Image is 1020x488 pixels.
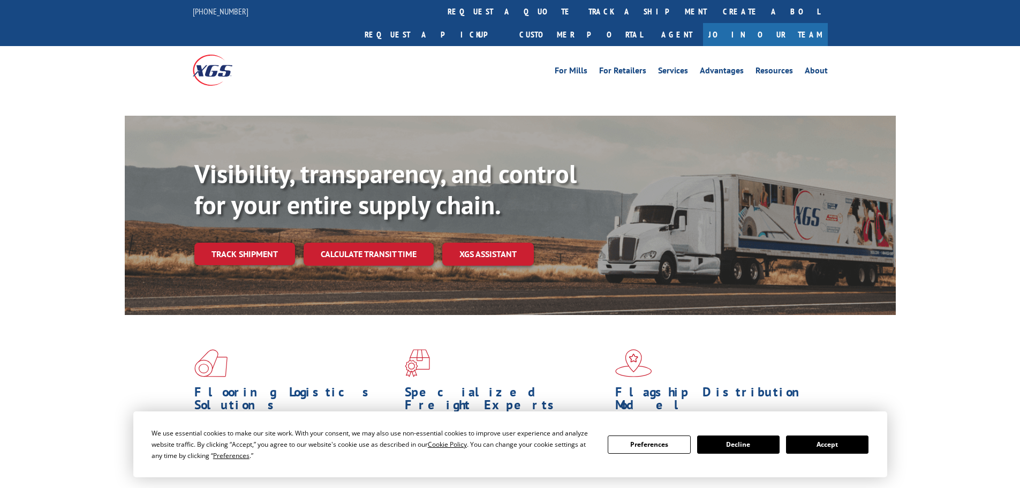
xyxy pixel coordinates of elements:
[152,427,595,461] div: We use essential cookies to make our site work. With your consent, we may also use non-essential ...
[193,6,248,17] a: [PHONE_NUMBER]
[194,243,295,265] a: Track shipment
[511,23,651,46] a: Customer Portal
[304,243,434,266] a: Calculate transit time
[703,23,828,46] a: Join Our Team
[615,349,652,377] img: xgs-icon-flagship-distribution-model-red
[133,411,887,477] div: Cookie Consent Prompt
[194,349,228,377] img: xgs-icon-total-supply-chain-intelligence-red
[608,436,690,454] button: Preferences
[213,451,250,460] span: Preferences
[405,349,430,377] img: xgs-icon-focused-on-flooring-red
[357,23,511,46] a: Request a pickup
[428,440,467,449] span: Cookie Policy
[805,66,828,78] a: About
[405,386,607,417] h1: Specialized Freight Experts
[599,66,646,78] a: For Retailers
[194,386,397,417] h1: Flooring Logistics Solutions
[697,436,780,454] button: Decline
[555,66,587,78] a: For Mills
[755,66,793,78] a: Resources
[194,157,577,221] b: Visibility, transparency, and control for your entire supply chain.
[700,66,744,78] a: Advantages
[651,23,703,46] a: Agent
[442,243,534,266] a: XGS ASSISTANT
[786,436,868,454] button: Accept
[658,66,688,78] a: Services
[615,386,818,417] h1: Flagship Distribution Model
